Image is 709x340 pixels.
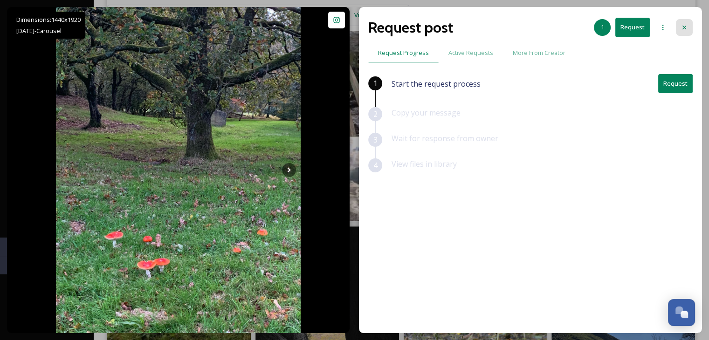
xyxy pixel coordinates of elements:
[392,133,498,143] span: Wait for response from owner
[513,48,565,57] span: More From Creator
[16,15,81,24] span: Dimensions: 1440 x 1920
[615,18,650,37] button: Request
[448,48,493,57] span: Active Requests
[368,16,453,39] h2: Request post
[56,7,301,333] img: Pip and I went wandering in the woods today. The story of the oak was very much in evidence, from...
[373,134,378,145] span: 3
[378,48,429,57] span: Request Progress
[392,78,481,89] span: Start the request process
[16,27,62,35] span: [DATE] - Carousel
[601,23,604,32] span: 1
[392,159,457,169] span: View files in library
[373,78,378,89] span: 1
[668,299,695,326] button: Open Chat
[392,108,461,118] span: Copy your message
[658,74,693,93] button: Request
[373,109,378,120] span: 2
[373,160,378,171] span: 4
